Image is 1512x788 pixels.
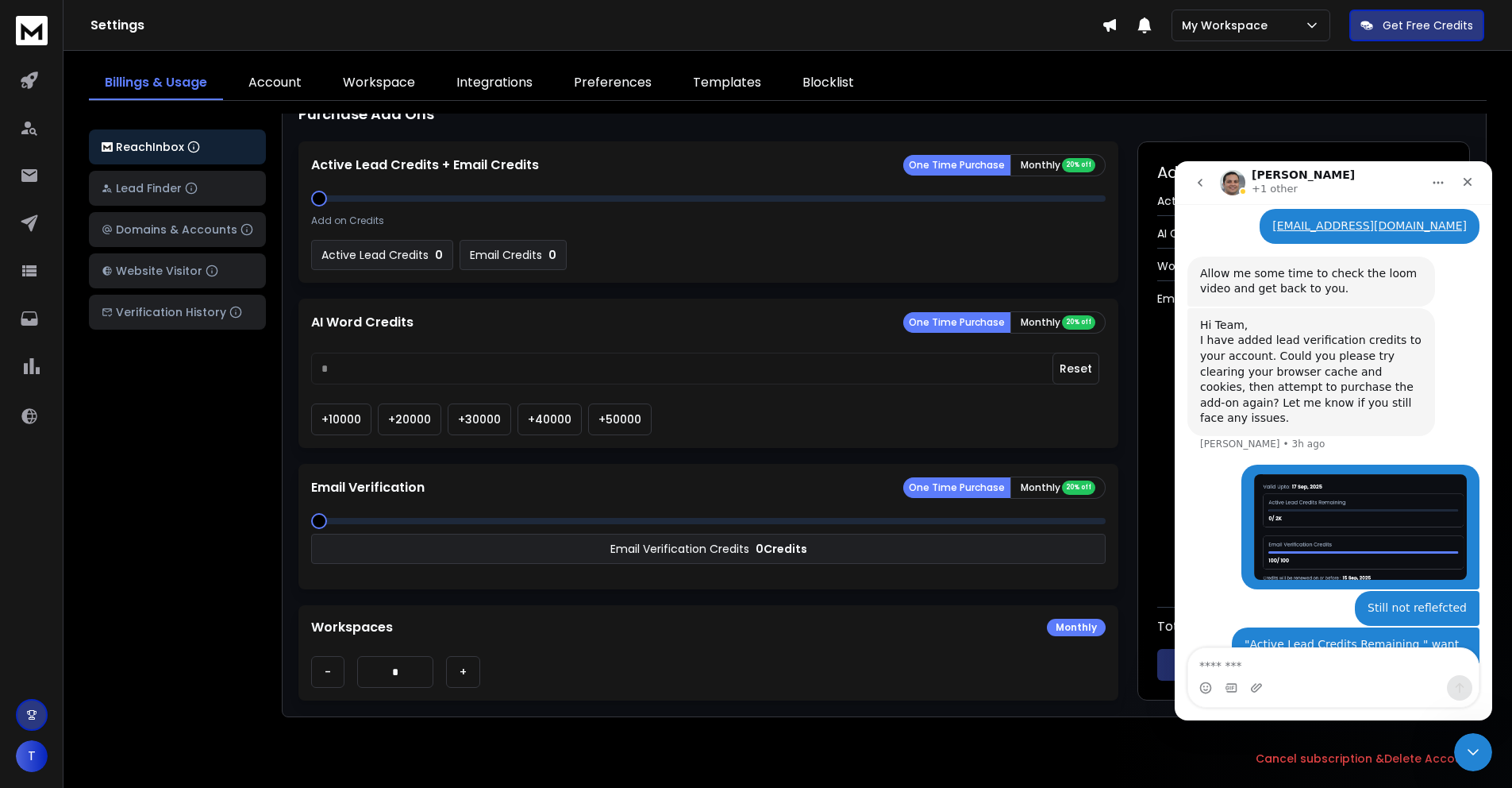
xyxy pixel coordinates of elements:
span: Email Verification [1157,291,1253,307]
img: logo [16,16,48,45]
p: 0 [548,247,556,263]
a: Integrations [441,67,548,100]
button: One Time Purchase [903,477,1010,498]
iframe: Intercom live chat [1175,161,1492,720]
p: AI Word Credits [311,313,414,332]
h2: Add-on Details [1157,161,1450,183]
span: Total Amount [1157,617,1243,636]
button: +30000 [448,404,511,435]
button: Monthly 20% off [1010,477,1106,499]
button: T [16,740,48,772]
button: - [311,656,344,688]
button: +50000 [588,404,652,435]
button: +10000 [311,404,371,435]
span: AI Credits [1157,226,1210,241]
a: Workspace [327,67,431,100]
a: Blocklist [787,67,870,100]
p: Get Free Credits [1383,17,1473,33]
a: Preferences [558,67,668,100]
span: Workspaces [1157,258,1225,274]
a: Templates [677,67,777,100]
button: ReachInbox [89,129,266,164]
h1: Settings [90,16,1102,35]
button: Monthly 20% off [1010,154,1106,176]
iframe: Intercom live chat [1454,733,1492,771]
p: Email Verification Credits [610,541,749,557]
div: 20% off [1062,158,1095,172]
button: Verification History [89,295,266,330]
p: Active Lead Credits + Email Credits [311,156,539,175]
p: 0 Credits [756,541,807,557]
p: Active Lead Credits [321,247,429,263]
button: Get Free Credits [1349,10,1484,41]
button: Lead Finder [89,171,266,206]
div: 20% off [1062,481,1095,495]
a: Account [233,67,317,100]
button: +40000 [517,404,582,435]
button: Website Visitor [89,253,266,288]
div: 20% off [1062,315,1095,330]
img: logo [102,142,113,153]
p: Add on Credits [311,214,384,227]
button: One Time Purchase [903,312,1010,333]
p: My Workspace [1182,17,1274,33]
button: Domains & Accounts [89,212,266,247]
p: Workspaces [311,618,393,637]
p: 0 [435,247,443,263]
button: Monthly 20% off [1010,311,1106,334]
span: Active Lead Credits + Email Credits [1157,193,1350,209]
h1: Purchase Add Ons [298,103,434,126]
button: Reset [1052,353,1099,384]
button: One Time Purchase [903,155,1010,176]
button: + [446,656,480,688]
button: +20000 [378,404,441,435]
a: Billings & Usage [89,67,223,100]
p: Email Credits [470,247,542,263]
p: Email Verification [311,478,425,497]
button: Cancel subscription &Delete Account [1243,743,1487,774]
div: Monthly [1047,619,1106,636]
